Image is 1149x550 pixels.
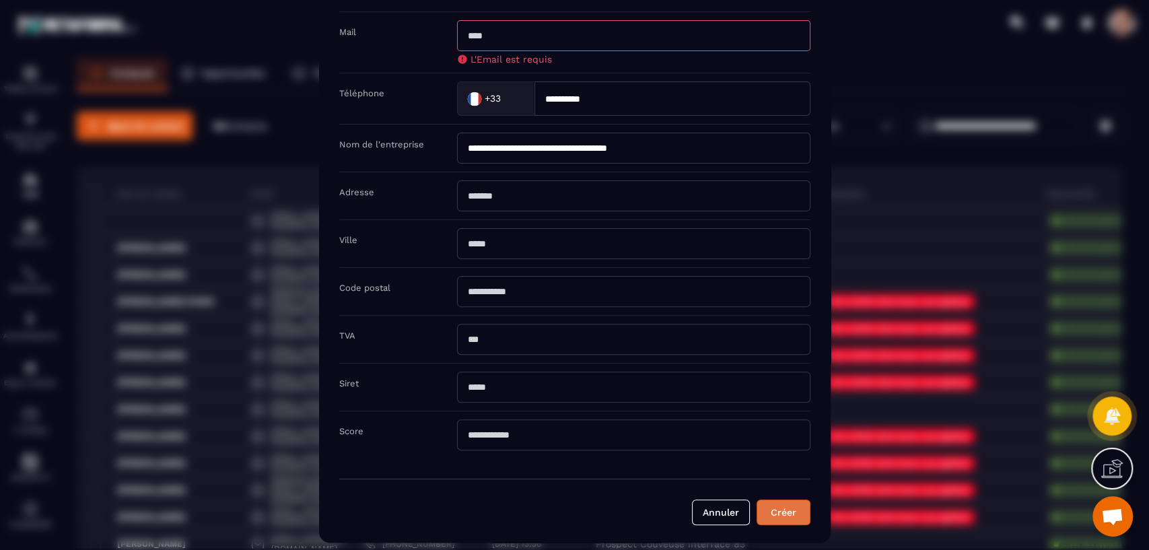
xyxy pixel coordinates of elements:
[339,331,355,341] label: TVA
[1092,496,1133,537] div: Ouvrir le chat
[339,139,424,149] label: Nom de l'entreprise
[339,27,356,37] label: Mail
[339,283,390,293] label: Code postal
[339,426,363,436] label: Score
[339,88,384,98] label: Téléphone
[692,500,750,525] button: Annuler
[339,378,359,388] label: Siret
[484,92,500,106] span: +33
[471,54,552,65] span: L'Email est requis
[503,88,520,108] input: Search for option
[757,500,810,525] button: Créer
[339,187,374,197] label: Adresse
[457,81,534,116] div: Search for option
[339,235,357,245] label: Ville
[460,85,487,112] img: Country Flag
